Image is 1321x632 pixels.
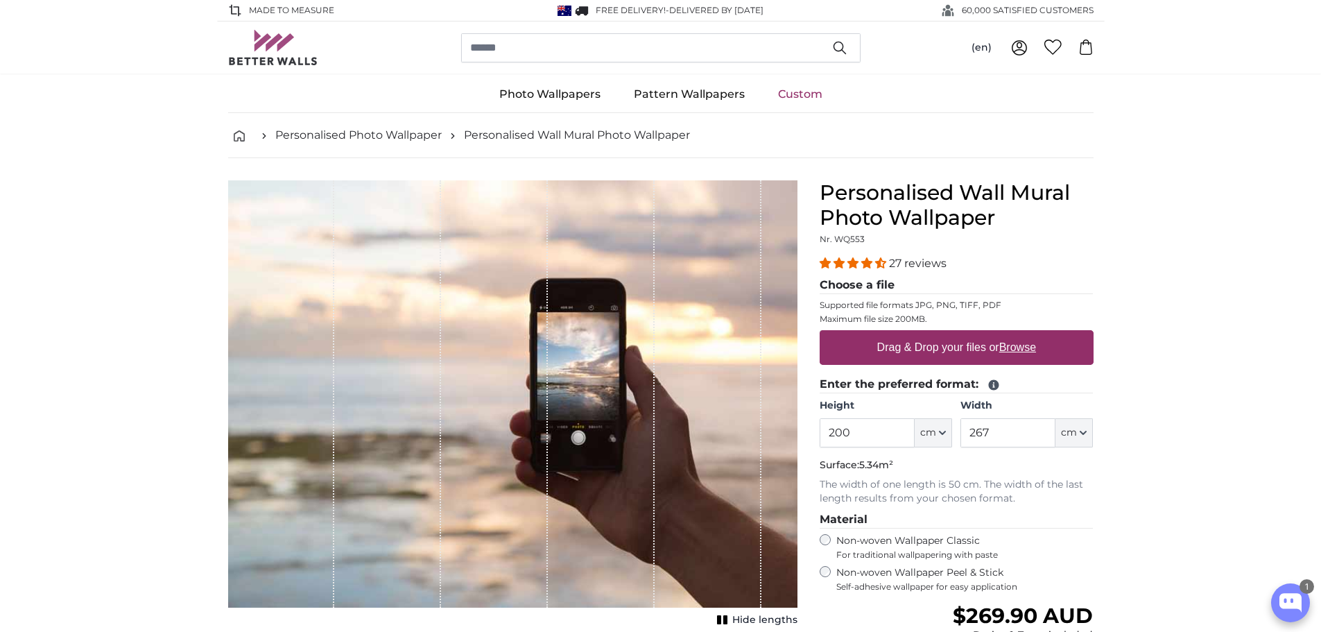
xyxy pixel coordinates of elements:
p: Maximum file size 200MB. [820,314,1094,325]
label: Drag & Drop your files or [871,334,1041,361]
legend: Enter the preferred format: [820,376,1094,393]
span: Hide lengths [732,613,797,627]
button: cm [1055,418,1093,447]
span: Made to Measure [249,4,334,17]
nav: breadcrumbs [228,113,1094,158]
label: Width [960,399,1093,413]
a: Photo Wallpapers [483,76,617,112]
span: For traditional wallpapering with paste [836,549,1094,561]
span: 60,000 SATISFIED CUSTOMERS [962,4,1094,17]
span: cm [920,426,936,440]
span: cm [1061,426,1077,440]
p: The width of one length is 50 cm. The width of the last length results from your chosen format. [820,478,1094,506]
u: Browse [999,341,1036,353]
p: Surface: [820,459,1094,472]
span: - [666,5,763,15]
h1: Personalised Wall Mural Photo Wallpaper [820,180,1094,230]
span: 5.34m² [859,459,893,471]
img: Betterwalls [228,30,318,65]
div: 1 of 1 [228,180,797,630]
label: Non-woven Wallpaper Classic [836,534,1094,561]
a: Pattern Wallpapers [617,76,761,112]
label: Non-woven Wallpaper Peel & Stick [836,566,1094,592]
img: Australia [558,6,571,16]
span: Nr. WQ553 [820,234,865,244]
div: 1 [1300,579,1314,594]
a: Personalised Photo Wallpaper [275,127,442,144]
button: (en) [960,35,1003,60]
a: Custom [761,76,839,112]
span: FREE delivery! [596,5,666,15]
span: Delivered by [DATE] [669,5,763,15]
label: Height [820,399,952,413]
span: 4.41 stars [820,257,889,270]
button: Open chatbox [1271,583,1310,622]
button: Hide lengths [713,610,797,630]
button: cm [915,418,952,447]
legend: Material [820,511,1094,529]
span: Self-adhesive wallpaper for easy application [836,581,1094,592]
span: $269.90 AUD [953,603,1093,629]
span: 27 reviews [889,257,947,270]
p: Supported file formats JPG, PNG, TIFF, PDF [820,300,1094,311]
legend: Choose a file [820,277,1094,294]
a: Personalised Wall Mural Photo Wallpaper [464,127,690,144]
